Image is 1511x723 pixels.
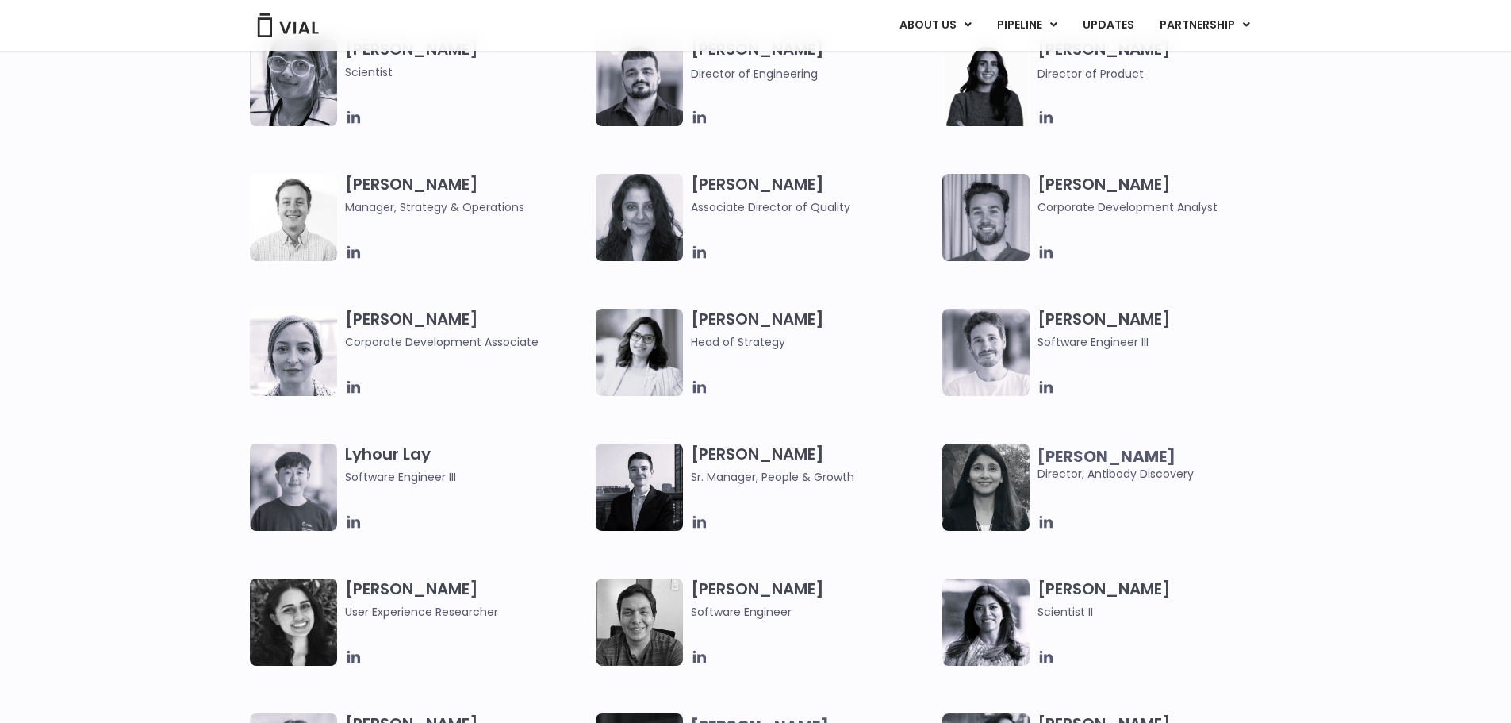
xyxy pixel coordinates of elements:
h3: [PERSON_NAME] [691,309,934,351]
h3: [PERSON_NAME] [345,579,589,621]
img: Headshot of smiling man named Fran [942,309,1030,396]
img: Image of smiling woman named Pree [596,309,683,396]
img: Headshot of smiling woman named Swati [942,444,1030,531]
img: Igor [596,39,683,126]
img: Ly [250,444,337,531]
h3: [PERSON_NAME] [345,309,589,351]
span: Associate Director of Quality [691,198,934,216]
img: Kyle Mayfield [250,174,337,261]
a: PIPELINEMenu Toggle [984,12,1069,39]
h3: [PERSON_NAME] [1037,39,1281,83]
img: Headshot of smiling woman named Beatrice [250,309,337,396]
span: Software Engineer III [1037,333,1281,351]
h3: [PERSON_NAME] [345,174,589,216]
span: Scientist [345,63,589,81]
h3: [PERSON_NAME] [691,174,934,216]
span: Scientist II [1037,603,1281,621]
a: ABOUT USMenu Toggle [887,12,984,39]
img: A black and white photo of a man smiling, holding a vial. [596,579,683,666]
img: Image of smiling man named Thomas [942,174,1030,261]
span: Software Engineer [691,603,934,621]
span: User Experience Researcher [345,603,589,621]
img: Vial Logo [256,13,320,37]
h3: [PERSON_NAME] [1037,579,1281,621]
img: Smiling woman named Ira [942,39,1030,126]
img: Image of woman named Ritu smiling [942,579,1030,666]
img: Smiling man named Owen [596,444,683,531]
h3: [PERSON_NAME] [1037,309,1281,351]
span: Corporate Development Analyst [1037,198,1281,216]
img: Headshot of smiling woman named Bhavika [596,174,683,261]
span: Manager, Strategy & Operations [345,198,589,216]
span: Software Engineer III [345,468,589,486]
h3: [PERSON_NAME] [1037,174,1281,216]
span: Corporate Development Associate [345,333,589,351]
b: [PERSON_NAME] [1037,445,1175,467]
h3: [PERSON_NAME] [691,39,934,83]
span: Director, Antibody Discovery [1037,448,1281,483]
span: Director of Engineering [691,66,818,82]
h3: [PERSON_NAME] [691,444,934,486]
a: PARTNERSHIPMenu Toggle [1147,12,1263,39]
h3: [PERSON_NAME] [345,39,589,81]
a: UPDATES [1070,12,1146,39]
span: Sr. Manager, People & Growth [691,468,934,486]
h3: [PERSON_NAME] [691,579,934,621]
span: Head of Strategy [691,333,934,351]
h3: Lyhour Lay [345,444,589,486]
img: Headshot of smiling woman named Anjali [250,39,337,126]
span: Director of Product [1037,66,1144,82]
img: Mehtab Bhinder [250,579,337,666]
